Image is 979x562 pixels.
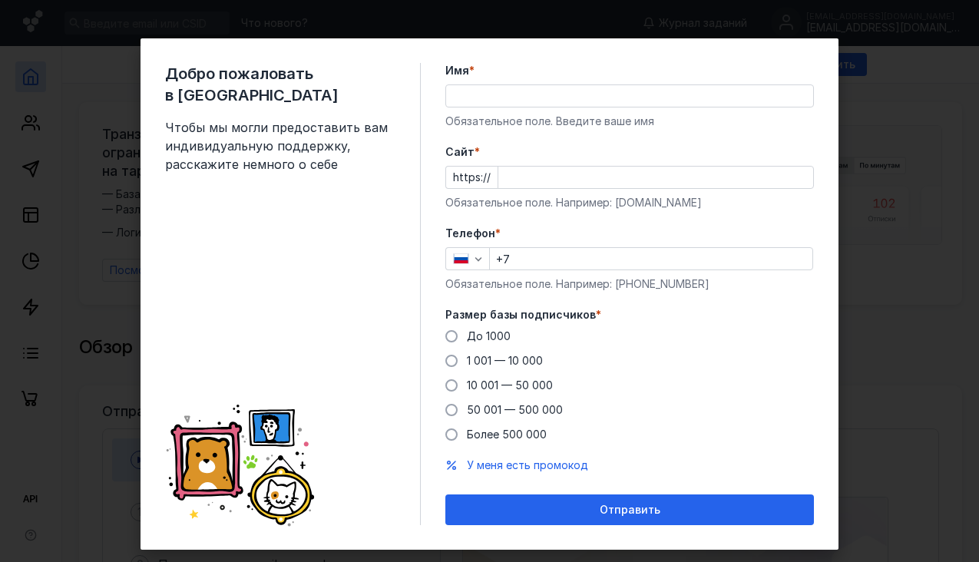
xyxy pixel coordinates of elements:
[445,63,469,78] span: Имя
[467,458,588,473] button: У меня есть промокод
[445,276,814,292] div: Обязательное поле. Например: [PHONE_NUMBER]
[165,63,395,106] span: Добро пожаловать в [GEOGRAPHIC_DATA]
[467,354,543,367] span: 1 001 — 10 000
[445,307,596,322] span: Размер базы подписчиков
[445,144,475,160] span: Cайт
[467,329,511,342] span: До 1000
[467,403,563,416] span: 50 001 — 500 000
[600,504,660,517] span: Отправить
[445,494,814,525] button: Отправить
[445,114,814,129] div: Обязательное поле. Введите ваше имя
[467,379,553,392] span: 10 001 — 50 000
[445,226,495,241] span: Телефон
[467,428,547,441] span: Более 500 000
[165,118,395,174] span: Чтобы мы могли предоставить вам индивидуальную поддержку, расскажите немного о себе
[467,458,588,471] span: У меня есть промокод
[445,195,814,210] div: Обязательное поле. Например: [DOMAIN_NAME]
